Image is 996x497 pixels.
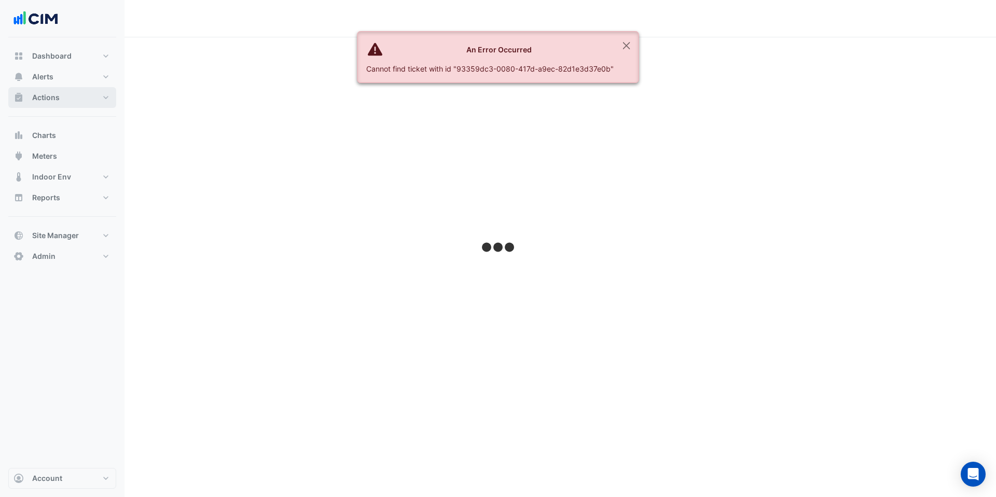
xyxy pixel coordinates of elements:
[13,72,24,82] app-icon: Alerts
[8,125,116,146] button: Charts
[32,172,71,182] span: Indoor Env
[466,45,532,54] strong: An Error Occurred
[32,251,56,261] span: Admin
[32,192,60,203] span: Reports
[961,462,986,487] div: Open Intercom Messenger
[8,246,116,267] button: Admin
[32,72,53,82] span: Alerts
[32,51,72,61] span: Dashboard
[13,92,24,103] app-icon: Actions
[8,87,116,108] button: Actions
[8,146,116,167] button: Meters
[13,192,24,203] app-icon: Reports
[8,46,116,66] button: Dashboard
[13,172,24,182] app-icon: Indoor Env
[13,130,24,141] app-icon: Charts
[32,230,79,241] span: Site Manager
[13,230,24,241] app-icon: Site Manager
[12,8,59,29] img: Company Logo
[32,151,57,161] span: Meters
[8,225,116,246] button: Site Manager
[8,468,116,489] button: Account
[13,251,24,261] app-icon: Admin
[615,32,639,60] button: Close
[13,51,24,61] app-icon: Dashboard
[13,151,24,161] app-icon: Meters
[8,66,116,87] button: Alerts
[32,473,62,484] span: Account
[32,130,56,141] span: Charts
[32,92,60,103] span: Actions
[366,63,614,74] div: Cannot find ticket with id "93359dc3-0080-417d-a9ec-82d1e3d37e0b"
[8,167,116,187] button: Indoor Env
[8,187,116,208] button: Reports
